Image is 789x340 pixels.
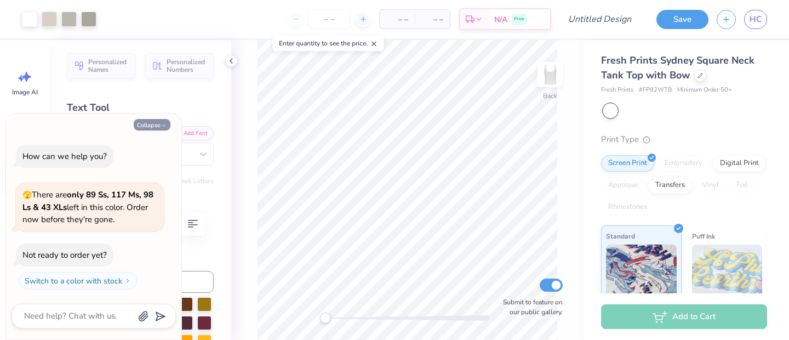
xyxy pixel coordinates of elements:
button: Collapse [134,119,170,131]
div: Transfers [648,177,692,194]
input: Untitled Design [559,8,640,30]
span: HC [750,13,762,26]
div: Rhinestones [601,199,654,216]
span: There are left in this color. Order now before they're gone. [22,189,153,225]
div: Digital Print [713,155,766,172]
span: Personalized Numbers [167,58,207,73]
img: Standard [606,245,677,299]
span: Puff Ink [692,230,715,242]
div: Accessibility label [320,313,331,324]
div: Text Tool [67,100,214,115]
span: Personalized Names [88,58,129,73]
span: Image AI [12,88,38,97]
span: – – [421,14,443,25]
button: Personalized Names [67,53,135,78]
button: Personalized Numbers [145,53,214,78]
div: Back [543,91,557,101]
span: Fresh Prints Sydney Square Neck Tank Top with Bow [601,54,754,82]
button: Switch to a color with stock [19,272,137,290]
span: 🫣 [22,190,32,200]
span: Minimum Order: 50 + [677,86,732,95]
div: Not ready to order yet? [22,250,107,260]
div: Embroidery [658,155,710,172]
img: Switch to a color with stock [124,277,131,284]
span: Standard [606,230,635,242]
img: Back [539,64,561,86]
div: Foil [729,177,755,194]
img: Puff Ink [692,245,763,299]
a: HC [744,10,767,29]
div: Vinyl [695,177,726,194]
button: Save [656,10,708,29]
div: Applique [601,177,645,194]
div: Screen Print [601,155,654,172]
span: Free [514,15,524,23]
strong: only 89 Ss, 117 Ms, 98 Ls & 43 XLs [22,189,153,213]
span: – – [386,14,408,25]
button: Add Font [169,126,214,140]
input: – – [308,9,351,29]
label: Submit to feature on our public gallery. [497,297,563,317]
span: N/A [494,14,507,25]
div: Enter quantity to see the price. [273,36,384,51]
span: # FP82WTB [639,86,672,95]
div: Print Type [601,133,767,146]
span: Fresh Prints [601,86,633,95]
div: How can we help you? [22,151,107,162]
